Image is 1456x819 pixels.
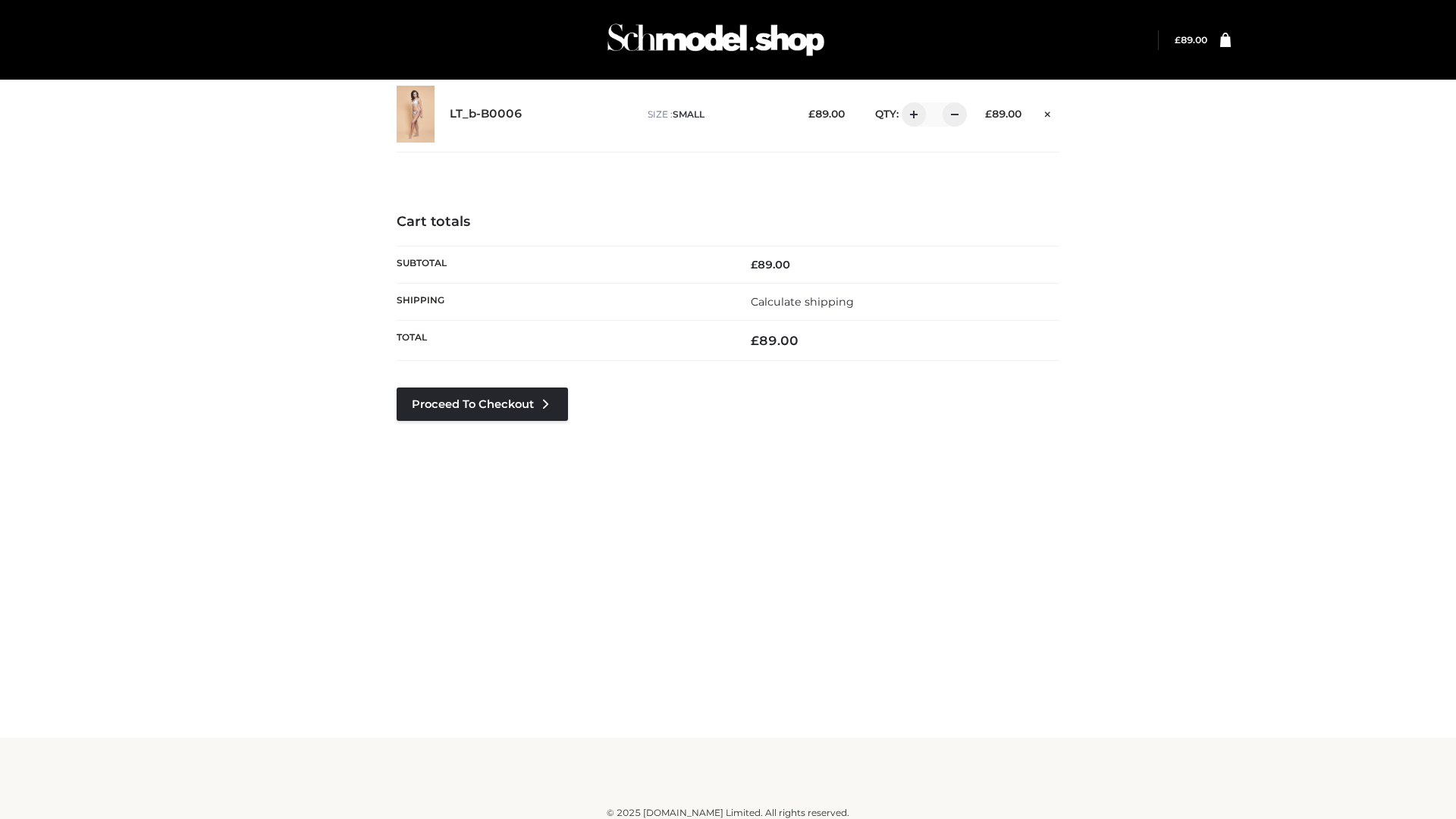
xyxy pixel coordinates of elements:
span: £ [1175,34,1181,45]
bdi: 89.00 [1175,34,1207,45]
a: Remove this item [1037,102,1059,122]
th: Subtotal [397,246,728,283]
span: £ [751,333,759,348]
div: QTY: [860,102,962,127]
h4: Cart totals [397,214,1059,231]
bdi: 89.00 [751,333,799,348]
span: £ [751,258,758,271]
bdi: 89.00 [985,108,1021,120]
img: Schmodel Admin 964 [602,10,830,70]
a: Calculate shipping [751,295,854,309]
span: SMALL [673,108,704,120]
a: LT_b-B0006 [450,107,522,121]
bdi: 89.00 [808,108,845,120]
th: Shipping [397,283,728,320]
a: £89.00 [1175,34,1207,45]
span: £ [808,108,815,120]
span: £ [985,108,992,120]
bdi: 89.00 [751,258,790,271]
p: size : [648,108,785,121]
a: Proceed to Checkout [397,388,568,421]
th: Total [397,321,728,361]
